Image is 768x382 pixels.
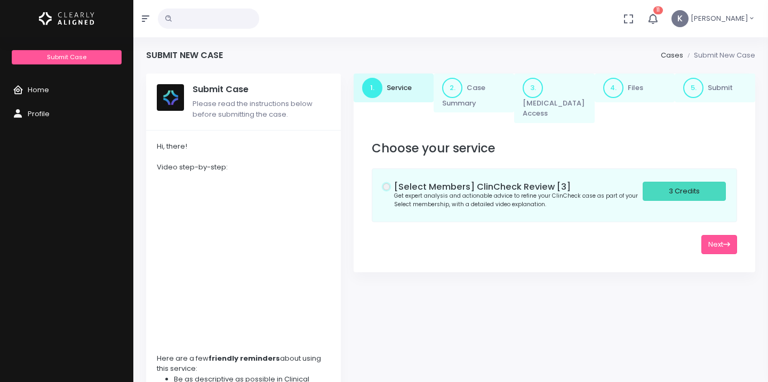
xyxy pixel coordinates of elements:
[671,10,689,27] span: K
[683,78,703,98] span: 5.
[595,74,675,102] a: 4.Files
[701,235,737,255] button: Next
[362,78,382,98] span: 1.
[157,162,330,173] div: Video step-by-step:
[523,78,543,98] span: 3.
[209,353,280,363] strong: friendly reminders
[675,74,755,102] a: 5.Submit
[157,353,330,374] div: Here are a few about using this service:
[157,141,330,152] div: Hi, there!
[394,192,638,208] small: Get expert analysis and actionable advice to refine your ClinCheck case as part of your Select me...
[146,50,223,60] h4: Submit New Case
[653,6,663,14] span: 11
[193,99,313,119] span: Please read the instructions below before submitting the case.
[354,74,434,102] a: 1.Service
[193,84,330,95] h5: Submit Case
[12,50,121,64] a: Submit Case
[691,13,748,24] span: [PERSON_NAME]
[514,74,595,123] a: 3.[MEDICAL_DATA] Access
[372,141,737,156] h3: Choose your service
[442,78,462,98] span: 2.
[47,53,86,61] span: Submit Case
[643,182,726,201] div: 3 Credits
[683,50,755,61] li: Submit New Case
[394,182,643,192] h5: [Select Members] ClinCheck Review [3]
[661,50,683,60] a: Cases
[39,7,94,30] img: Logo Horizontal
[603,78,623,98] span: 4.
[28,85,49,95] span: Home
[28,109,50,119] span: Profile
[434,74,514,113] a: 2.Case Summary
